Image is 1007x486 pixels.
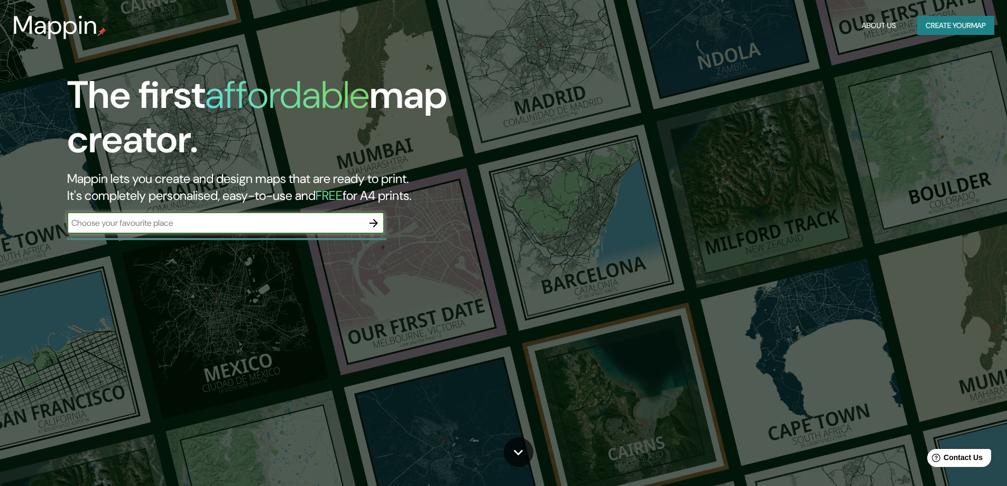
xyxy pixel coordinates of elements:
input: Choose your favourite place [67,217,363,229]
iframe: Help widget launcher [913,445,995,474]
h1: affordable [205,70,369,120]
img: mappin-pin [98,27,106,36]
h5: FREE [316,187,343,204]
h3: Mappin [13,11,98,40]
h1: The first map creator. [67,73,571,170]
button: Create yourmap [917,16,994,35]
button: About Us [857,16,900,35]
h2: Mappin lets you create and design maps that are ready to print. It's completely personalised, eas... [67,170,571,204]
